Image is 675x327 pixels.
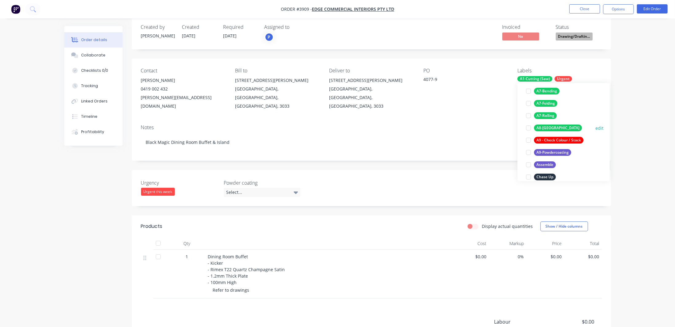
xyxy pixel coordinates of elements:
[81,129,104,135] div: Profitability
[224,188,300,197] div: Select...
[524,99,560,108] button: A7-Folding
[329,68,413,74] div: Deliver to
[186,253,188,260] span: 1
[265,24,326,30] div: Assigned to
[11,5,20,14] img: Factory
[534,100,558,107] div: A7-Folding
[482,223,533,229] label: Display actual quantities
[556,33,593,40] span: Drawing/Draftin...
[81,83,98,89] div: Tracking
[489,237,527,250] div: Markup
[235,68,319,74] div: Bill to
[423,76,500,85] div: 4077-9
[64,124,123,140] button: Profitability
[281,6,312,12] span: Order #3909 -
[603,4,634,14] button: Options
[329,76,413,110] div: [STREET_ADDRESS][PERSON_NAME][GEOGRAPHIC_DATA], [GEOGRAPHIC_DATA], [GEOGRAPHIC_DATA], 3033
[141,33,175,39] div: [PERSON_NAME]
[423,68,508,74] div: PO
[64,78,123,94] button: Tracking
[141,125,602,130] div: Notes
[81,68,108,73] div: Checklists 0/0
[208,254,285,285] span: Dining Room Buffet - Kicker - Rimex T22 Quartz Champagne Satin - 1.2mm Thick Plate - 100mm High
[596,125,604,131] button: edit
[141,179,218,187] label: Urgency
[235,76,319,85] div: [STREET_ADDRESS][PERSON_NAME]
[534,174,556,180] div: Chase Up
[64,32,123,48] button: Order details
[81,52,105,58] div: Collaborate
[524,160,559,169] button: Assemble
[223,33,237,39] span: [DATE]
[524,173,559,181] button: Chase Up
[141,76,225,85] div: [PERSON_NAME]
[534,161,556,168] div: Assemble
[556,33,593,42] button: Drawing/Draftin...
[182,24,216,30] div: Created
[312,6,394,12] a: Edge Commercial Interiors Pty Ltd
[235,76,319,110] div: [STREET_ADDRESS][PERSON_NAME][GEOGRAPHIC_DATA], [GEOGRAPHIC_DATA], [GEOGRAPHIC_DATA], 3033
[524,148,574,157] button: A9-Powdercoating
[81,98,108,104] div: Linked Orders
[534,125,582,131] div: A8-[GEOGRAPHIC_DATA]
[64,63,123,78] button: Checklists 0/0
[182,33,196,39] span: [DATE]
[169,237,206,250] div: Qty
[567,253,599,260] span: $0.00
[534,137,584,144] div: A9 - Check Colour / Stock
[540,221,588,231] button: Show / Hide columns
[141,24,175,30] div: Created by
[141,85,225,93] div: 0419 002 432
[637,4,668,13] button: Edit Order
[141,76,225,110] div: [PERSON_NAME]0419 002 432[PERSON_NAME][EMAIL_ADDRESS][DOMAIN_NAME]
[564,237,602,250] div: Total
[549,318,594,325] span: $0.00
[517,68,602,74] div: Labels
[524,87,562,95] button: A7-Bending
[524,136,586,144] button: A9 - Check Colour / Stock
[223,24,257,30] div: Required
[235,85,319,110] div: [GEOGRAPHIC_DATA], [GEOGRAPHIC_DATA], [GEOGRAPHIC_DATA], 3033
[527,237,564,250] div: Price
[329,76,413,85] div: [STREET_ADDRESS][PERSON_NAME]
[64,94,123,109] button: Linked Orders
[524,111,559,120] button: A7-Rolling
[555,76,572,82] div: Urgent
[64,48,123,63] button: Collaborate
[213,287,249,293] span: Refer to drawings
[141,223,163,230] div: Products
[517,76,552,82] div: A1-Cutting (Saw)
[141,188,175,196] div: Urgent this week
[524,124,585,132] button: A8-[GEOGRAPHIC_DATA]
[502,33,539,40] span: No
[224,179,300,187] label: Powder coating
[491,253,524,260] span: 0%
[569,4,600,13] button: Close
[454,253,487,260] span: $0.00
[556,24,602,30] div: Status
[534,149,571,156] div: A9-Powdercoating
[534,88,560,94] div: A7-Bending
[534,112,557,119] div: A7-Rolling
[141,93,225,110] div: [PERSON_NAME][EMAIL_ADDRESS][DOMAIN_NAME]
[329,85,413,110] div: [GEOGRAPHIC_DATA], [GEOGRAPHIC_DATA], [GEOGRAPHIC_DATA], 3033
[81,37,107,43] div: Order details
[451,237,489,250] div: Cost
[502,24,548,30] div: Invoiced
[265,33,274,42] button: P
[64,109,123,124] button: Timeline
[141,68,225,74] div: Contact
[494,318,549,325] span: Labour
[529,253,562,260] span: $0.00
[141,133,602,152] div: Black Magic Dining Room Buffet & Island
[81,114,97,119] div: Timeline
